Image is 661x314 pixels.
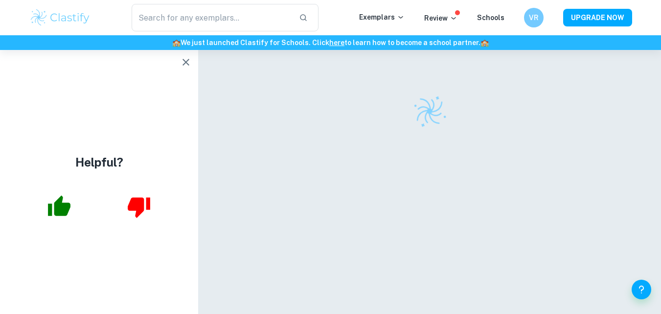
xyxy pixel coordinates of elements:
a: Schools [477,14,504,22]
h4: Helpful? [75,153,123,171]
input: Search for any exemplars... [132,4,292,31]
button: Help and Feedback [632,280,651,299]
a: here [329,39,344,47]
h6: VR [528,12,539,23]
span: 🏫 [172,39,181,47]
button: VR [524,8,544,27]
p: Exemplars [359,12,405,23]
h6: We just launched Clastify for Schools. Click to learn how to become a school partner. [2,37,659,48]
img: Clastify logo [408,89,452,134]
button: UPGRADE NOW [563,9,632,26]
p: Review [424,13,457,24]
span: 🏫 [480,39,489,47]
img: Clastify logo [29,8,91,27]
